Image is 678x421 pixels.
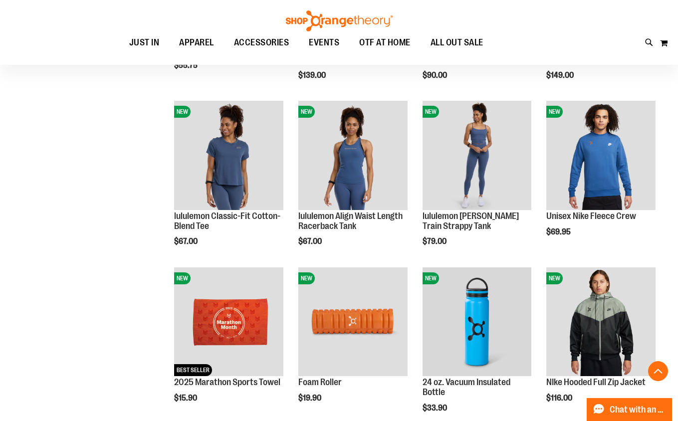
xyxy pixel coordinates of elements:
img: lululemon Wunder Train Strappy Tank [423,101,532,210]
img: NIke Hooded Full Zip Jacket [546,267,656,377]
a: lululemon Classic-Fit Cotton-Blend TeeNEW [174,101,283,211]
span: $139.00 [298,71,327,80]
span: EVENTS [309,31,339,54]
span: NEW [174,106,191,118]
span: Chat with an Expert [610,405,666,415]
button: Back To Top [648,361,668,381]
a: lululemon Classic-Fit Cotton-Blend Tee [174,211,280,231]
span: $69.95 [546,227,572,236]
a: NIke Hooded Full Zip JacketNEW [546,267,656,378]
a: Unisex Nike Fleece CrewNEW [546,101,656,211]
span: ACCESSORIES [234,31,289,54]
span: $67.00 [298,237,323,246]
div: product [293,96,413,271]
div: product [418,96,537,271]
span: $19.90 [298,394,323,403]
span: $67.00 [174,237,199,246]
a: lululemon Wunder Train Strappy TankNEW [423,101,532,211]
a: 24 oz. Vacuum Insulated Bottle [423,377,510,397]
a: Foam RollerNEW [298,267,408,378]
span: NEW [174,272,191,284]
a: lululemon Align Waist Length Racerback TankNEW [298,101,408,211]
a: 2025 Marathon Sports Towel [174,377,280,387]
a: 2025 Marathon Sports TowelNEWBEST SELLER [174,267,283,378]
span: $33.90 [423,404,449,413]
img: 2025 Marathon Sports Towel [174,267,283,377]
a: lululemon [PERSON_NAME] Train Strappy Tank [423,211,519,231]
img: lululemon Classic-Fit Cotton-Blend Tee [174,101,283,210]
img: 24 oz. Vacuum Insulated Bottle [423,267,532,377]
div: product [541,96,661,262]
span: NEW [298,272,315,284]
span: $79.00 [423,237,448,246]
span: NEW [546,272,563,284]
img: Shop Orangetheory [284,10,394,31]
span: JUST IN [129,31,160,54]
span: NEW [423,106,439,118]
img: Foam Roller [298,267,408,377]
span: $149.00 [546,71,575,80]
div: product [169,96,288,271]
span: $90.00 [423,71,449,80]
a: lululemon Align Waist Length Racerback Tank [298,211,403,231]
span: NEW [423,272,439,284]
span: OTF AT HOME [359,31,411,54]
span: ALL OUT SALE [431,31,483,54]
a: NIke Hooded Full Zip Jacket [546,377,646,387]
span: $116.00 [546,394,574,403]
img: Unisex Nike Fleece Crew [546,101,656,210]
a: Foam Roller [298,377,342,387]
span: APPAREL [179,31,214,54]
a: 24 oz. Vacuum Insulated BottleNEW [423,267,532,378]
span: NEW [298,106,315,118]
a: Unisex Nike Fleece Crew [546,211,636,221]
span: BEST SELLER [174,364,212,376]
span: $55.75 [174,61,199,70]
button: Chat with an Expert [587,398,673,421]
span: NEW [546,106,563,118]
img: lululemon Align Waist Length Racerback Tank [298,101,408,210]
span: $15.90 [174,394,199,403]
